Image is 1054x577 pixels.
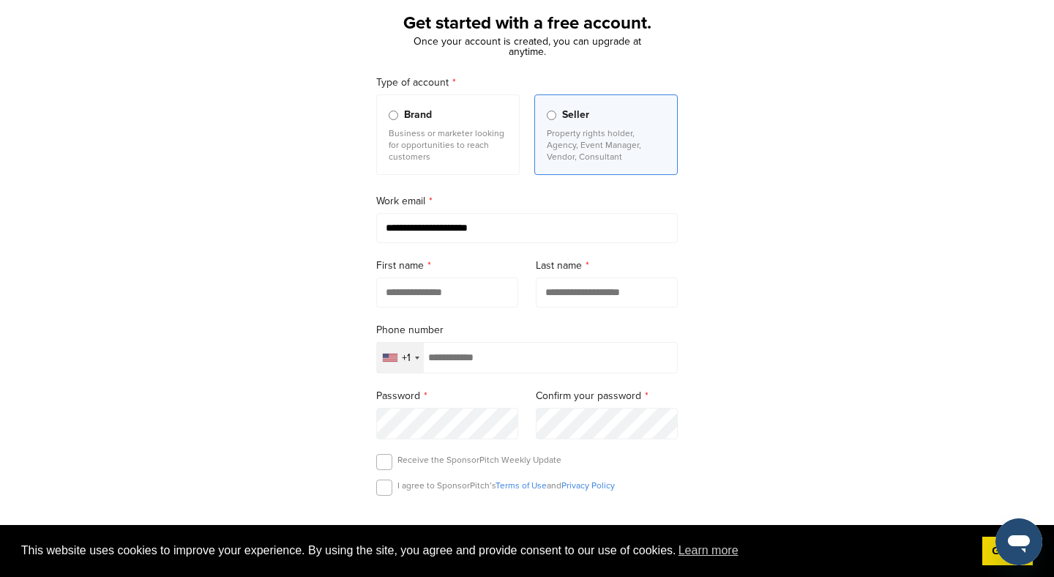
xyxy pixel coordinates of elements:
span: Once your account is created, you can upgrade at anytime. [414,35,641,58]
label: Type of account [376,75,678,91]
a: learn more about cookies [676,540,741,562]
span: Brand [404,107,432,123]
a: Terms of Use [496,480,547,491]
label: Phone number [376,322,678,338]
input: Brand Business or marketer looking for opportunities to reach customers [389,111,398,120]
span: This website uses cookies to improve your experience. By using the site, you agree and provide co... [21,540,971,562]
a: dismiss cookie message [982,537,1033,566]
p: Business or marketer looking for opportunities to reach customers [389,127,507,163]
a: Privacy Policy [561,480,615,491]
p: Receive the SponsorPitch Weekly Update [397,454,561,466]
p: Property rights holder, Agency, Event Manager, Vendor, Consultant [547,127,665,163]
span: Seller [562,107,589,123]
input: Seller Property rights holder, Agency, Event Manager, Vendor, Consultant [547,111,556,120]
h1: Get started with a free account. [359,10,695,37]
div: Selected country [377,343,424,373]
iframe: Button to launch messaging window [995,518,1042,565]
p: I agree to SponsorPitch’s and [397,480,615,491]
label: Work email [376,193,678,209]
label: Password [376,388,518,404]
iframe: reCAPTCHA [444,513,610,556]
div: +1 [402,353,411,363]
label: First name [376,258,518,274]
label: Last name [536,258,678,274]
label: Confirm your password [536,388,678,404]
